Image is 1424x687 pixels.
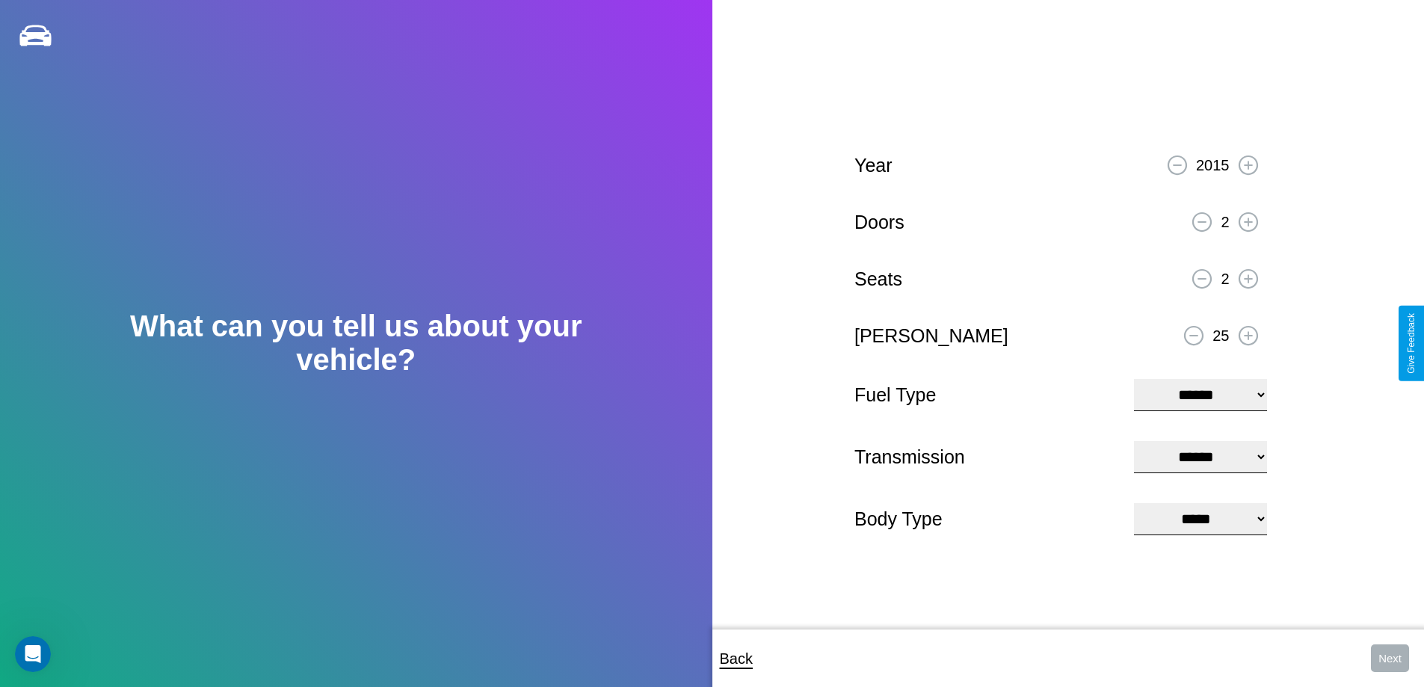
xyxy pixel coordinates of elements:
[854,502,1119,536] p: Body Type
[1221,265,1229,292] p: 2
[1196,152,1230,179] p: 2015
[854,440,1119,474] p: Transmission
[854,319,1008,353] p: [PERSON_NAME]
[854,378,1119,412] p: Fuel Type
[854,262,902,296] p: Seats
[720,645,753,672] p: Back
[71,309,641,377] h2: What can you tell us about your vehicle?
[15,636,51,672] iframe: Intercom live chat
[1221,209,1229,235] p: 2
[854,206,904,239] p: Doors
[1212,322,1229,349] p: 25
[1371,644,1409,672] button: Next
[1406,313,1417,374] div: Give Feedback
[854,149,893,182] p: Year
